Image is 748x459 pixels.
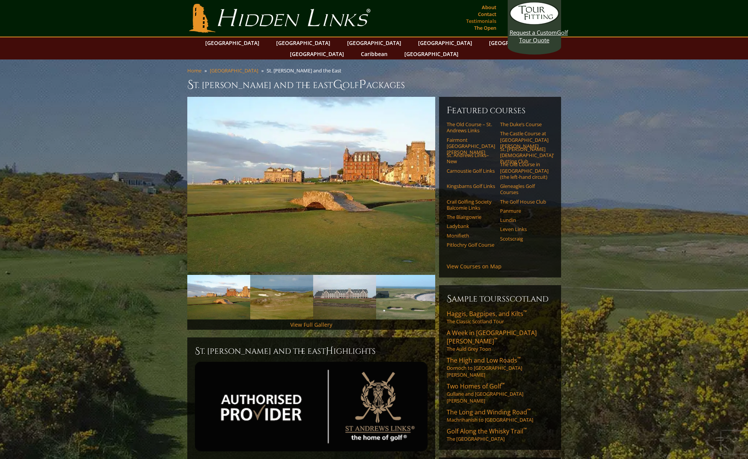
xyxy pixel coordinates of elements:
a: [GEOGRAPHIC_DATA] [210,67,258,74]
h1: St. [PERSON_NAME] and the East olf ackages [187,77,561,92]
a: The Old Course in [GEOGRAPHIC_DATA] (the left-hand circuit) [500,161,549,180]
a: Fairmont [GEOGRAPHIC_DATA][PERSON_NAME] [447,137,495,156]
a: Two Homes of Golf™Gullane and [GEOGRAPHIC_DATA][PERSON_NAME] [447,382,553,404]
a: Monifieth [447,233,495,239]
span: Request a Custom [510,29,557,36]
a: About [480,2,498,13]
a: Testimonials [464,16,498,26]
a: View Courses on Map [447,263,502,270]
sup: ™ [494,336,497,343]
a: Lundin [500,217,549,223]
a: Home [187,67,201,74]
a: The Old Course – St. Andrews Links [447,121,495,134]
span: H [326,345,333,357]
li: St. [PERSON_NAME] and the East [267,67,344,74]
a: Ladybank [447,223,495,229]
a: Pitlochry Golf Course [447,242,495,248]
a: The High and Low Roads™Dornoch to [GEOGRAPHIC_DATA][PERSON_NAME] [447,356,553,378]
a: St. Andrews Links–New [447,152,495,165]
span: P [359,77,366,92]
a: Haggis, Bagpipes, and Kilts™The Classic Scotland Tour [447,310,553,325]
span: The High and Low Roads [447,356,521,364]
sup: ™ [523,426,527,433]
a: St. [PERSON_NAME] [DEMOGRAPHIC_DATA]’ Putting Club [500,146,549,165]
a: Gleneagles Golf Courses [500,183,549,196]
a: A Week in [GEOGRAPHIC_DATA][PERSON_NAME]™The Auld Grey Toon [447,329,553,352]
h6: Featured Courses [447,104,553,117]
img: st-andrews-authorized-provider-2 [195,362,428,451]
a: Crail Golfing Society Balcomie Links [447,199,495,211]
a: The Long and Winding Road™Machrihanish to [GEOGRAPHIC_DATA] [447,408,553,423]
a: Kingsbarns Golf Links [447,183,495,189]
a: [GEOGRAPHIC_DATA] [201,37,263,48]
a: The Castle Course at [GEOGRAPHIC_DATA][PERSON_NAME] [500,130,549,149]
a: The Golf House Club [500,199,549,205]
a: [GEOGRAPHIC_DATA] [272,37,334,48]
a: [GEOGRAPHIC_DATA] [286,48,348,59]
span: G [333,77,343,92]
span: Golf Along the Whisky Trail [447,427,527,435]
a: The Open [472,22,498,33]
span: A Week in [GEOGRAPHIC_DATA][PERSON_NAME] [447,329,537,345]
span: Haggis, Bagpipes, and Kilts [447,310,527,318]
a: [GEOGRAPHIC_DATA] [343,37,405,48]
a: Request a CustomGolf Tour Quote [510,2,559,44]
a: [GEOGRAPHIC_DATA] [414,37,476,48]
sup: ™ [501,381,505,388]
a: Caribbean [357,48,391,59]
h6: Sample ToursScotland [447,293,553,305]
sup: ™ [523,309,527,315]
a: [GEOGRAPHIC_DATA] [485,37,547,48]
sup: ™ [517,355,521,362]
a: Panmure [500,208,549,214]
a: The Blairgowrie [447,214,495,220]
span: The Long and Winding Road [447,408,531,416]
a: Scotscraig [500,236,549,242]
a: The Duke’s Course [500,121,549,127]
a: [GEOGRAPHIC_DATA] [401,48,462,59]
a: Carnoustie Golf Links [447,168,495,174]
a: Leven Links [500,226,549,232]
span: Two Homes of Golf [447,382,505,390]
a: Contact [476,9,498,19]
a: View Full Gallery [290,321,332,328]
sup: ™ [527,407,531,414]
h2: St. [PERSON_NAME] and the East ighlights [195,345,428,357]
a: Golf Along the Whisky Trail™The [GEOGRAPHIC_DATA] [447,427,553,442]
